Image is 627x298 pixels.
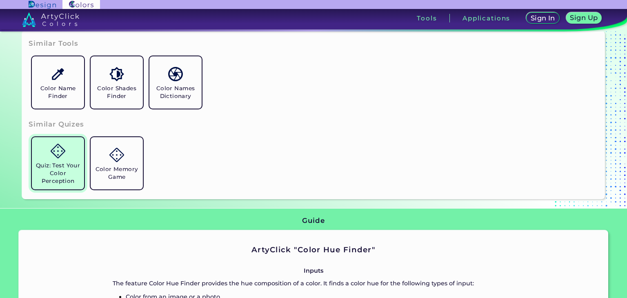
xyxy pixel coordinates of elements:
[113,266,514,276] p: Inputs
[29,134,87,193] a: Quiz: Test Your Color Perception
[530,15,556,22] h5: Sign In
[29,39,78,49] h3: Similar Tools
[462,15,510,21] h3: Applications
[109,67,124,81] img: icon_color_shades.svg
[87,134,146,193] a: Color Memory Game
[29,1,56,9] img: ArtyClick Design logo
[113,278,514,288] p: The feature Color Hue Finder provides the hue composition of a color. It finds a color hue for th...
[168,67,182,81] img: icon_color_names_dictionary.svg
[29,120,84,129] h3: Similar Quizes
[146,53,205,112] a: Color Names Dictionary
[35,85,81,100] h5: Color Name Finder
[51,144,65,158] img: icon_game.svg
[109,148,124,162] img: icon_game.svg
[153,85,198,100] h5: Color Names Dictionary
[417,15,437,21] h3: Tools
[35,162,81,185] h5: Quiz: Test Your Color Perception
[113,245,514,255] h2: ArtyClick "Color Hue Finder"
[87,53,146,112] a: Color Shades Finder
[526,12,560,24] a: Sign In
[302,216,325,226] h3: Guide
[22,12,80,27] img: logo_artyclick_colors_white.svg
[570,14,598,21] h5: Sign Up
[29,53,87,112] a: Color Name Finder
[94,85,140,100] h5: Color Shades Finder
[51,67,65,81] img: icon_color_name_finder.svg
[94,165,140,181] h5: Color Memory Game
[566,12,602,24] a: Sign Up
